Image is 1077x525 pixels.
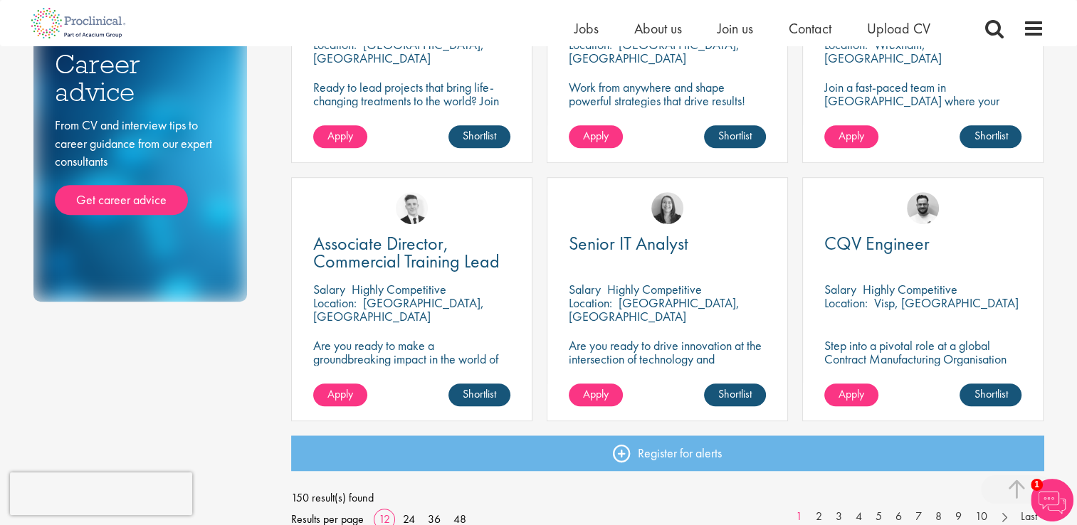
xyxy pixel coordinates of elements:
[327,128,353,143] span: Apply
[874,295,1019,311] p: Visp, [GEOGRAPHIC_DATA]
[55,116,226,215] div: From CV and interview tips to career guidance from our expert consultants
[569,383,623,406] a: Apply
[574,19,599,38] a: Jobs
[569,231,688,255] span: Senior IT Analyst
[569,125,623,148] a: Apply
[313,125,367,148] a: Apply
[824,36,942,66] p: Wrexham, [GEOGRAPHIC_DATA]
[948,509,969,525] a: 9
[313,281,345,297] span: Salary
[607,281,702,297] p: Highly Competitive
[10,472,192,515] iframe: reCAPTCHA
[55,185,188,215] a: Get career advice
[839,386,864,401] span: Apply
[569,295,612,311] span: Location:
[829,509,849,525] a: 3
[651,192,683,224] img: Mia Kellerman
[888,509,909,525] a: 6
[789,509,809,525] a: 1
[824,125,878,148] a: Apply
[313,36,484,66] p: [GEOGRAPHIC_DATA], [GEOGRAPHIC_DATA]
[824,235,1021,253] a: CQV Engineer
[313,235,510,270] a: Associate Director, Commercial Training Lead
[863,281,957,297] p: Highly Competitive
[789,19,831,38] a: Contact
[569,36,740,66] p: [GEOGRAPHIC_DATA], [GEOGRAPHIC_DATA]
[824,383,878,406] a: Apply
[704,383,766,406] a: Shortlist
[960,383,1021,406] a: Shortlist
[396,192,428,224] img: Nicolas Daniel
[313,231,500,273] span: Associate Director, Commercial Training Lead
[448,125,510,148] a: Shortlist
[849,509,869,525] a: 4
[327,386,353,401] span: Apply
[839,128,864,143] span: Apply
[583,386,609,401] span: Apply
[809,509,829,525] a: 2
[448,383,510,406] a: Shortlist
[352,281,446,297] p: Highly Competitive
[569,339,766,406] p: Are you ready to drive innovation at the intersection of technology and healthcare, transforming ...
[824,231,930,255] span: CQV Engineer
[824,80,1021,148] p: Join a fast-paced team in [GEOGRAPHIC_DATA] where your project skills and scientific savvy drive ...
[960,125,1021,148] a: Shortlist
[313,80,510,148] p: Ready to lead projects that bring life-changing treatments to the world? Join our client at the f...
[824,339,1021,393] p: Step into a pivotal role at a global Contract Manufacturing Organisation and help shape the futur...
[867,19,930,38] a: Upload CV
[55,51,226,105] h3: Career advice
[824,281,856,297] span: Salary
[718,19,753,38] a: Join us
[1014,509,1044,525] a: Last
[313,339,510,406] p: Are you ready to make a groundbreaking impact in the world of biotechnology? Join a growing compa...
[569,281,601,297] span: Salary
[569,235,766,253] a: Senior IT Analyst
[824,295,868,311] span: Location:
[583,128,609,143] span: Apply
[291,435,1044,471] a: Register for alerts
[908,509,929,525] a: 7
[868,509,889,525] a: 5
[313,383,367,406] a: Apply
[291,487,1044,509] span: 150 result(s) found
[634,19,682,38] a: About us
[313,295,484,324] p: [GEOGRAPHIC_DATA], [GEOGRAPHIC_DATA]
[313,295,357,311] span: Location:
[968,509,994,525] a: 10
[569,295,740,324] p: [GEOGRAPHIC_DATA], [GEOGRAPHIC_DATA]
[569,80,766,148] p: Work from anywhere and shape powerful strategies that drive results! Enjoy the freedom of remote ...
[1031,479,1073,521] img: Chatbot
[704,125,766,148] a: Shortlist
[928,509,949,525] a: 8
[907,192,939,224] img: Emile De Beer
[1031,479,1043,491] span: 1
